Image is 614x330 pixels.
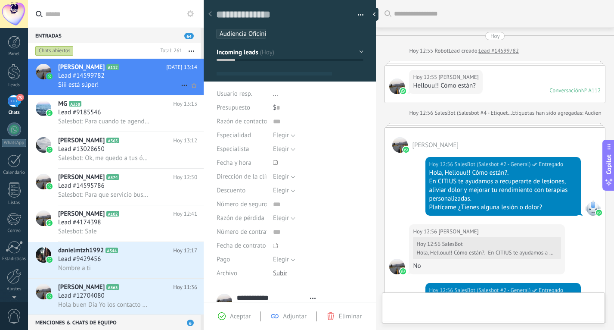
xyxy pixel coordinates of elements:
[400,268,406,274] img: waba.svg
[217,242,266,249] span: Fecha de contrato
[2,286,27,292] div: Ajustes
[28,242,204,278] a: avataricondanielmtzh1992A344Hoy 12:17Lead #9429456Nombre a ti
[166,63,197,72] span: [DATE] 13:14
[28,169,204,205] a: avataricon[PERSON_NAME]A374Hoy 12:50Lead #14595786Salesbot: Para que servicio buscas?
[429,286,455,295] div: Hoy 12:56
[217,129,267,142] div: Especialidad
[217,156,267,170] div: Fecha y hora
[217,239,267,253] div: Fecha de contrato
[217,104,250,112] span: Presupuesto
[28,314,201,330] div: Menciones & Chats de equipo
[58,136,105,145] span: [PERSON_NAME]
[47,73,53,79] img: icon
[106,138,119,143] span: A365
[413,227,438,236] div: Hoy 12:56
[2,82,27,88] div: Leads
[58,218,101,227] span: Lead #4174398
[409,47,434,55] div: Hoy 12:55
[392,137,408,153] span: Andrea Elisa
[217,173,277,180] span: Dirección de la clínica
[58,292,105,300] span: Lead #12704080
[217,146,249,152] span: Especialista
[389,259,405,274] span: Andrea Elisa
[339,312,362,321] span: Eliminar
[438,73,478,82] span: Andrea Elisa
[596,210,602,216] img: waba.svg
[273,129,295,142] button: Elegir
[173,173,197,182] span: Hoy 12:50
[273,101,363,115] div: $
[58,227,97,236] span: Salesbot: Sale
[58,108,101,117] span: Lead #9185546
[2,228,27,234] div: Correo
[2,170,27,176] div: Calendario
[273,211,295,225] button: Elegir
[217,90,252,98] span: Usuario resp.
[47,293,53,299] img: icon
[28,279,204,315] a: avataricon[PERSON_NAME]A363Hoy 11:36Lead #12704080Hola buen Día Yo los contacto cuando tenga algu...
[403,147,409,153] img: waba.svg
[58,117,150,126] span: Salesbot: Para cuando te agendamos?
[58,154,150,162] span: Salesbot: Ok, me quedo a tus órdenes. Igual como comentario a veces es mejor ahorita que consider...
[400,88,406,94] img: waba.svg
[273,145,289,153] span: Elegir
[479,47,519,55] a: Lead #14599782
[105,248,118,253] span: A344
[2,256,27,262] div: Estadísticas
[16,94,24,101] span: 70
[58,246,104,255] span: danielmtzh1992
[58,191,150,199] span: Salesbot: Para que servicio buscas?
[187,320,194,326] span: 6
[409,109,434,117] div: Hoy 12:56
[434,109,518,116] span: SalesBot (Salesbot #4 - Etiquetado)
[58,255,101,264] span: Lead #9429456
[605,154,613,174] span: Copilot
[217,87,267,101] div: Usuario resp.
[217,198,267,211] div: Número de seguro
[273,253,295,267] button: Elegir
[217,256,230,263] span: Pago
[47,220,53,226] img: icon
[217,267,267,280] div: Archivo
[455,160,531,169] span: SalesBot (Salesbot #2 - General)
[273,142,295,156] button: Elegir
[273,90,278,98] span: ...
[413,73,438,82] div: Hoy 12:55
[389,79,405,94] span: Andrea Elisa
[283,312,307,321] span: Adjuntar
[217,253,267,267] div: Pago
[58,173,105,182] span: [PERSON_NAME]
[217,132,251,138] span: Especialidad
[28,132,204,168] a: avataricon[PERSON_NAME]A365Hoy 13:12Lead #13028650Salesbot: Ok, me quedo a tus órdenes. Igual com...
[413,82,478,90] div: Hellouu!! Cómo están?
[412,141,459,149] span: Andrea Elisa
[434,47,448,54] span: Robot
[106,284,119,290] span: A363
[173,246,197,255] span: Hoy 12:17
[273,170,295,184] button: Elegir
[2,200,27,206] div: Listas
[539,160,563,169] span: Entregado
[2,139,26,147] div: WhatsApp
[217,229,272,235] span: Número de contrato
[220,30,277,38] span: Audiencia Oficinistas
[549,87,581,94] div: Conversación
[173,100,197,108] span: Hoy 13:13
[413,262,561,270] div: No
[35,46,74,56] div: Chats abiertos
[217,160,251,166] span: Fecha y hora
[173,283,197,292] span: Hoy 11:36
[58,283,105,292] span: [PERSON_NAME]
[273,255,289,264] span: Elegir
[69,101,81,107] span: A338
[217,101,267,115] div: Presupuesto
[217,170,267,184] div: Dirección de la clínica
[217,201,267,207] span: Número de seguro
[58,63,105,72] span: [PERSON_NAME]
[217,142,267,156] div: Especialista
[273,186,289,195] span: Elegir
[217,115,267,129] div: Razón de contacto
[490,32,500,40] div: Hoy
[217,215,264,221] span: Razón de pérdida
[47,183,53,189] img: icon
